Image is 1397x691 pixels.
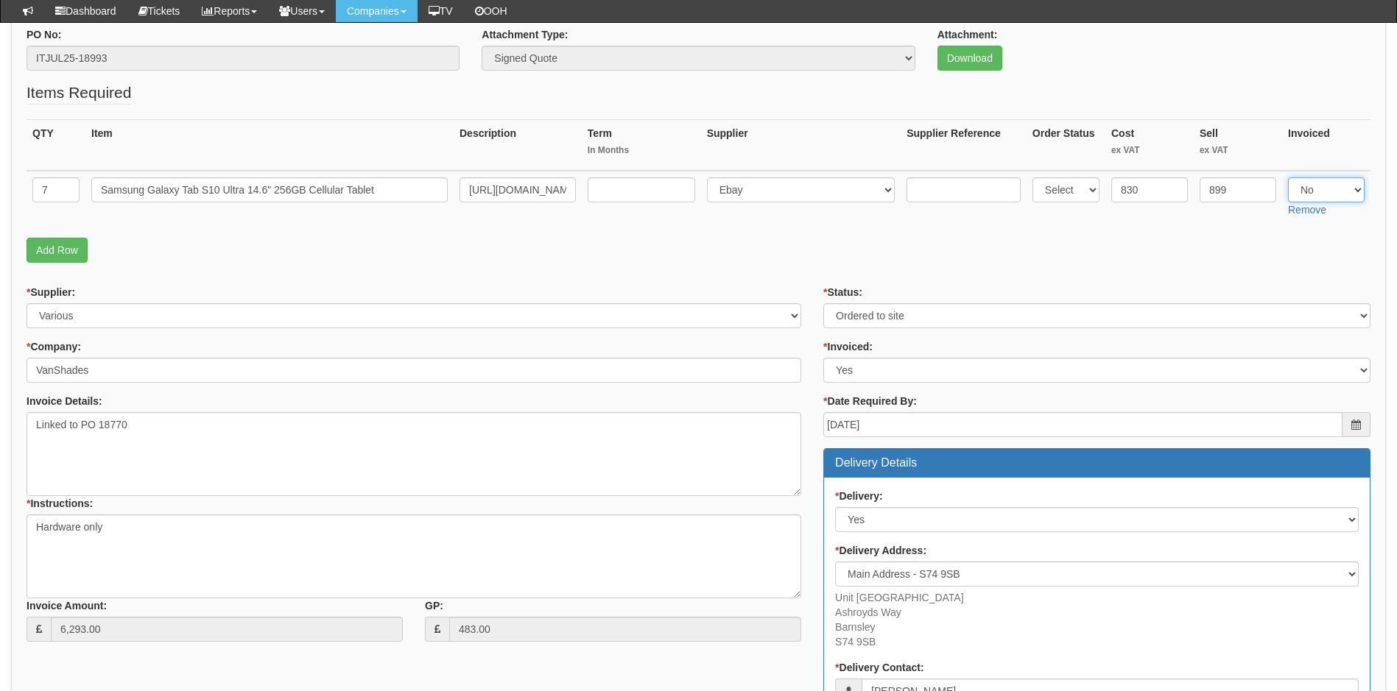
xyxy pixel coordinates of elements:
th: Supplier [701,120,901,171]
p: Unit [GEOGRAPHIC_DATA] Ashroyds Way Barnsley S74 9SB [835,590,1359,649]
label: Delivery Contact: [835,660,924,675]
th: Item [85,120,454,171]
a: Download [937,46,1002,71]
label: Invoice Amount: [27,598,107,613]
h3: Delivery Details [835,456,1359,469]
small: In Months [588,144,695,157]
label: PO No: [27,27,61,42]
label: Attachment: [937,27,998,42]
th: Sell [1194,120,1282,171]
label: Invoice Details: [27,394,102,408]
label: Instructions: [27,496,93,511]
small: ex VAT [1200,144,1276,157]
th: QTY [27,120,85,171]
label: Invoiced: [823,339,873,354]
th: Order Status [1027,120,1105,171]
th: Supplier Reference [901,120,1027,171]
label: GP: [425,598,443,613]
label: Attachment Type: [482,27,568,42]
label: Supplier: [27,285,75,300]
label: Date Required By: [823,394,917,408]
small: ex VAT [1111,144,1188,157]
label: Status: [823,285,862,300]
th: Invoiced [1282,120,1370,171]
th: Description [454,120,582,171]
label: Delivery Address: [835,543,926,558]
label: Company: [27,339,81,354]
legend: Items Required [27,82,131,104]
a: Add Row [27,238,88,263]
a: Remove [1288,204,1326,216]
th: Cost [1105,120,1194,171]
textarea: Linked to PO 18770 [27,412,801,496]
textarea: Hardware only [27,514,801,598]
label: Delivery: [835,489,883,503]
th: Term [582,120,701,171]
